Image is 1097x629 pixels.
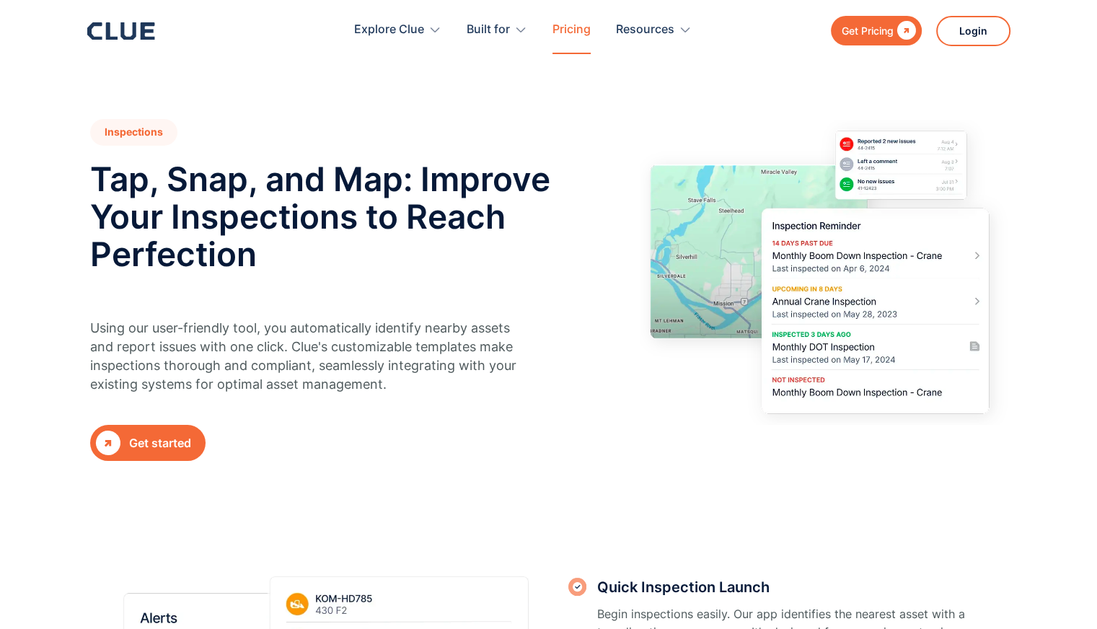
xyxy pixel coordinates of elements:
[96,431,120,455] div: 
[552,7,591,53] a: Pricing
[129,434,191,452] div: Get started
[467,7,527,53] div: Built for
[831,16,922,45] a: Get Pricing
[354,7,424,53] div: Explore Clue
[597,576,974,598] h3: Quick Inspection Launch
[842,22,894,40] div: Get Pricing
[894,22,916,40] div: 
[467,7,510,53] div: Built for
[90,119,177,146] h1: Inspections
[616,7,692,53] div: Resources
[90,319,527,394] p: Using our user-friendly tool, you automatically identify nearby assets and report issues with one...
[90,425,206,461] a: Get started
[568,578,586,596] img: Icon of a checkmark in a circle.
[640,119,1008,425] img: Tap, Snap, and Map: Improve Your Inspections to Reach Perfection
[936,16,1010,46] a: Login
[616,7,674,53] div: Resources
[354,7,441,53] div: Explore Clue
[90,160,555,273] h2: Tap, Snap, and Map: Improve Your Inspections to Reach Perfection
